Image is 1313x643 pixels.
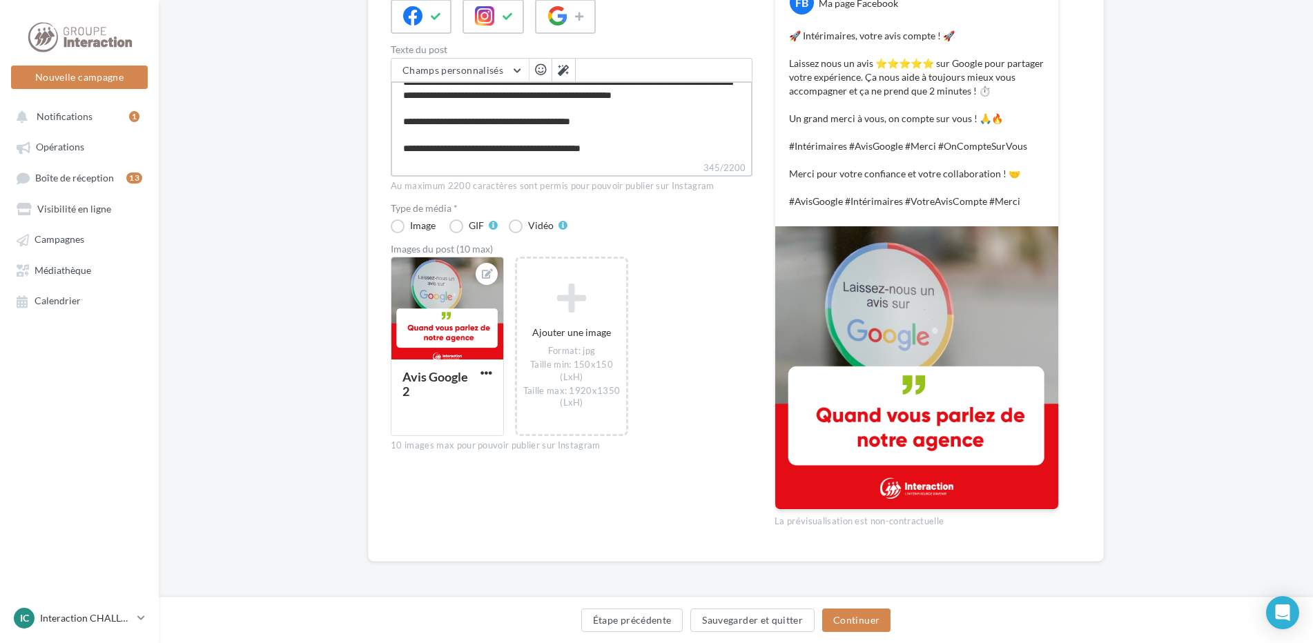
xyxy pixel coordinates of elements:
p: 🚀 Intérimaires, votre avis compte ! 🚀 Laissez nous un avis ⭐️⭐️⭐️⭐️⭐️ sur Google pour partager vo... [789,29,1044,208]
button: Sauvegarder et quitter [690,609,815,632]
div: Image [410,221,436,230]
span: Boîte de réception [35,172,114,184]
span: IC [20,611,29,625]
div: 13 [126,172,142,184]
span: Médiathèque [35,264,91,276]
div: 1 [129,111,139,122]
a: Boîte de réception13 [8,165,150,190]
label: Type de média * [391,204,752,213]
a: Calendrier [8,288,150,313]
div: 10 images max pour pouvoir publier sur Instagram [391,439,752,452]
div: Vidéo [528,221,554,230]
button: Étape précédente [581,609,683,632]
button: Continuer [822,609,891,632]
label: 345/2200 [391,161,752,177]
div: Images du post (10 max) [391,244,752,254]
div: Au maximum 2200 caractères sont permis pour pouvoir publier sur Instagram [391,180,752,192]
label: Texte du post [391,45,752,55]
div: La prévisualisation est non-contractuelle [775,510,1059,528]
div: Avis Google 2 [402,369,468,399]
a: Médiathèque [8,257,150,282]
a: Visibilité en ligne [8,196,150,221]
div: Open Intercom Messenger [1266,596,1299,629]
a: IC Interaction CHALLANS [11,605,148,631]
button: Notifications 1 [8,103,145,128]
span: Notifications [37,110,93,122]
span: Opérations [36,141,84,153]
button: Nouvelle campagne [11,66,148,89]
a: Opérations [8,134,150,159]
a: Campagnes [8,226,150,251]
span: Champs personnalisés [402,64,503,76]
div: GIF [469,221,484,230]
span: Visibilité en ligne [37,203,111,215]
span: Campagnes [35,234,84,246]
span: Calendrier [35,295,81,307]
button: Champs personnalisés [391,59,529,82]
p: Interaction CHALLANS [40,611,132,625]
